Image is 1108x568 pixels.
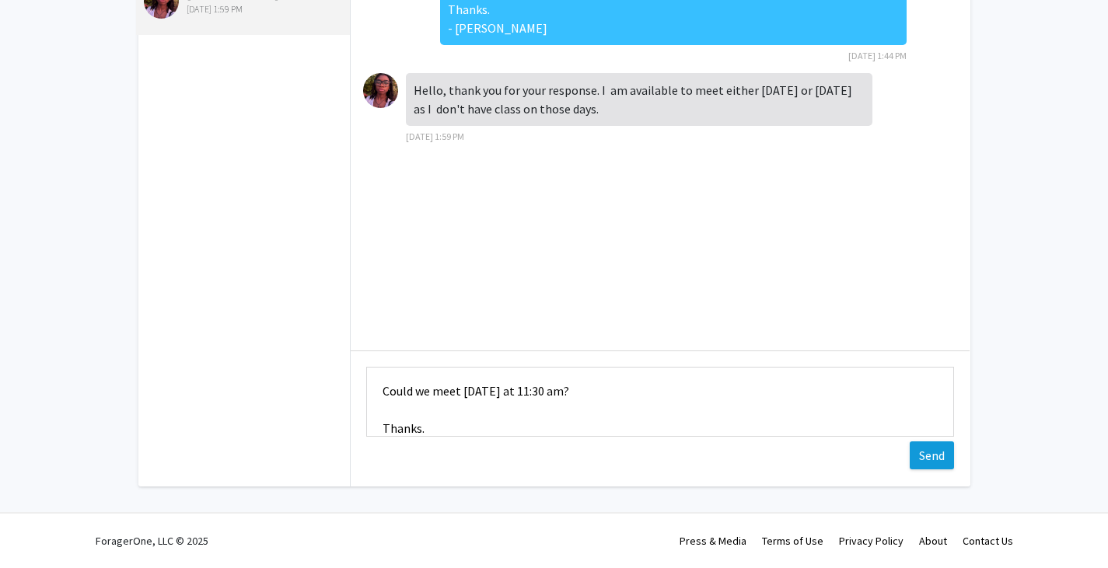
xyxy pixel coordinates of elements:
[406,131,464,142] span: [DATE] 1:59 PM
[680,534,746,548] a: Press & Media
[963,534,1013,548] a: Contact Us
[363,73,398,108] img: Cai Smith
[12,498,66,556] iframe: Chat
[406,73,872,126] div: Hello, thank you for your response. I am available to meet either [DATE] or [DATE] as I don't hav...
[848,50,907,61] span: [DATE] 1:44 PM
[910,441,954,469] button: Send
[839,534,904,548] a: Privacy Policy
[919,534,947,548] a: About
[96,514,208,568] div: ForagerOne, LLC © 2025
[762,534,823,548] a: Terms of Use
[366,367,954,437] textarea: Message
[144,2,347,16] div: [DATE] 1:59 PM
